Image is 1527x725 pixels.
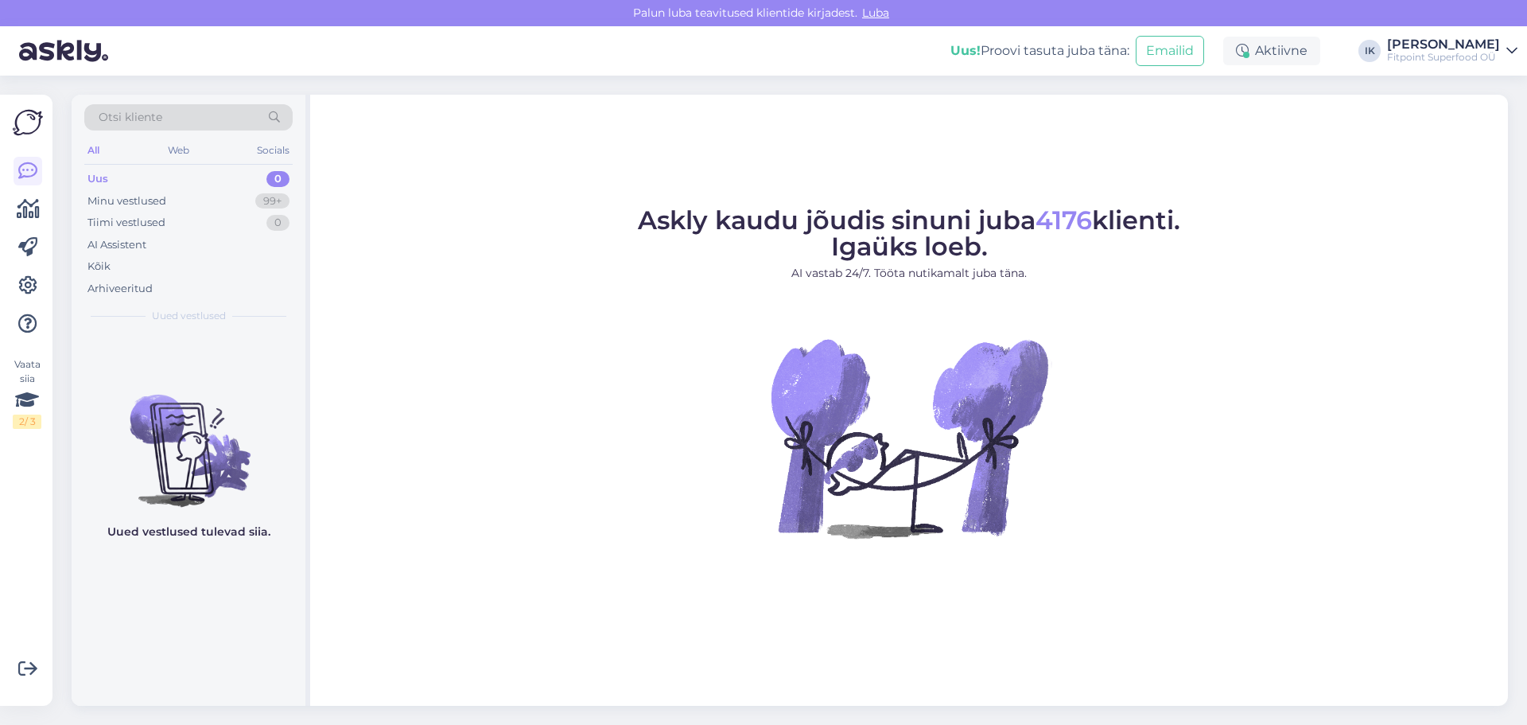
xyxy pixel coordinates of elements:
[87,237,146,253] div: AI Assistent
[766,294,1052,581] img: No Chat active
[266,171,289,187] div: 0
[99,109,162,126] span: Otsi kliente
[13,357,41,429] div: Vaata siia
[638,205,1180,262] span: Askly kaudu jõudis sinuni juba klienti. Igaüks loeb.
[857,6,894,20] span: Luba
[950,41,1129,60] div: Proovi tasuta juba täna:
[950,43,981,58] b: Uus!
[72,366,305,509] img: No chats
[13,415,41,429] div: 2 / 3
[1223,37,1320,65] div: Aktiivne
[107,524,270,540] p: Uued vestlused tulevad siia.
[266,215,289,231] div: 0
[152,309,226,323] span: Uued vestlused
[165,140,192,161] div: Web
[87,215,165,231] div: Tiimi vestlused
[87,193,166,209] div: Minu vestlused
[1387,51,1500,64] div: Fitpoint Superfood OÜ
[1136,36,1204,66] button: Emailid
[255,193,289,209] div: 99+
[13,107,43,138] img: Askly Logo
[638,265,1180,282] p: AI vastab 24/7. Tööta nutikamalt juba täna.
[1358,40,1381,62] div: IK
[1387,38,1500,51] div: [PERSON_NAME]
[254,140,293,161] div: Socials
[87,171,108,187] div: Uus
[87,259,111,275] div: Kõik
[1387,38,1517,64] a: [PERSON_NAME]Fitpoint Superfood OÜ
[1035,205,1092,236] span: 4176
[84,140,103,161] div: All
[87,281,153,297] div: Arhiveeritud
